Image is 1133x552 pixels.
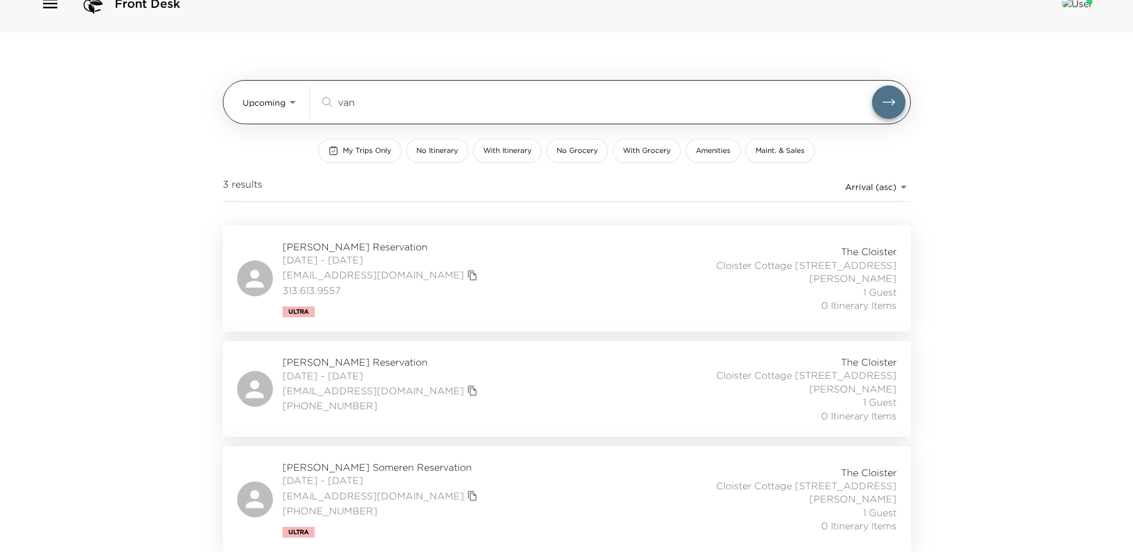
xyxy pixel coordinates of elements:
a: [EMAIL_ADDRESS][DOMAIN_NAME] [283,489,464,502]
span: Cloister Cottage [STREET_ADDRESS] [716,479,896,492]
button: copy primary member email [464,267,481,284]
a: [EMAIL_ADDRESS][DOMAIN_NAME] [283,384,464,397]
a: [EMAIL_ADDRESS][DOMAIN_NAME] [283,268,464,281]
span: With Itinerary [483,146,532,156]
button: Maint. & Sales [745,139,815,163]
span: [DATE] - [DATE] [283,253,481,266]
span: The Cloister [841,466,896,479]
span: [PERSON_NAME] Reservation [283,240,481,253]
span: 0 Itinerary Items [821,299,896,312]
button: With Itinerary [473,139,542,163]
button: Amenities [686,139,741,163]
span: No Itinerary [416,146,458,156]
span: 313.613.9557 [283,284,481,297]
span: Cloister Cottage [STREET_ADDRESS] [716,369,896,382]
button: copy primary member email [464,382,481,399]
span: 1 Guest [863,506,896,519]
span: [DATE] - [DATE] [283,369,481,382]
span: [PERSON_NAME] [809,382,896,395]
span: [DATE] - [DATE] [283,474,481,487]
span: 1 Guest [863,395,896,409]
span: [PERSON_NAME] Someren Reservation [283,461,481,474]
span: 0 Itinerary Items [821,409,896,422]
span: The Cloister [841,355,896,369]
button: copy primary member email [464,487,481,504]
span: Arrival (asc) [845,182,896,192]
span: [PHONE_NUMBER] [283,504,481,517]
span: Cloister Cottage [STREET_ADDRESS] [716,259,896,272]
span: No Grocery [557,146,598,156]
button: No Itinerary [406,139,468,163]
span: 3 results [223,177,262,197]
span: Amenities [696,146,730,156]
span: My Trips Only [343,146,391,156]
span: Ultra [288,308,309,315]
span: [PERSON_NAME] [809,272,896,285]
span: [PHONE_NUMBER] [283,399,481,412]
span: [PERSON_NAME] [809,492,896,505]
span: The Cloister [841,245,896,258]
span: 0 Itinerary Items [821,519,896,532]
input: Search by traveler, residence, or concierge [338,95,872,109]
span: With Grocery [623,146,671,156]
button: No Grocery [546,139,608,163]
span: [PERSON_NAME] Reservation [283,355,481,369]
a: [PERSON_NAME] Someren Reservation[DATE] - [DATE][EMAIL_ADDRESS][DOMAIN_NAME]copy primary member e... [223,446,911,552]
span: Maint. & Sales [756,146,805,156]
a: [PERSON_NAME] Reservation[DATE] - [DATE][EMAIL_ADDRESS][DOMAIN_NAME]copy primary member email313.... [223,226,911,332]
a: [PERSON_NAME] Reservation[DATE] - [DATE][EMAIL_ADDRESS][DOMAIN_NAME]copy primary member email[PHO... [223,341,911,437]
span: Upcoming [242,97,285,108]
span: Ultra [288,529,309,536]
button: My Trips Only [318,139,401,163]
span: 1 Guest [863,286,896,299]
button: With Grocery [613,139,681,163]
